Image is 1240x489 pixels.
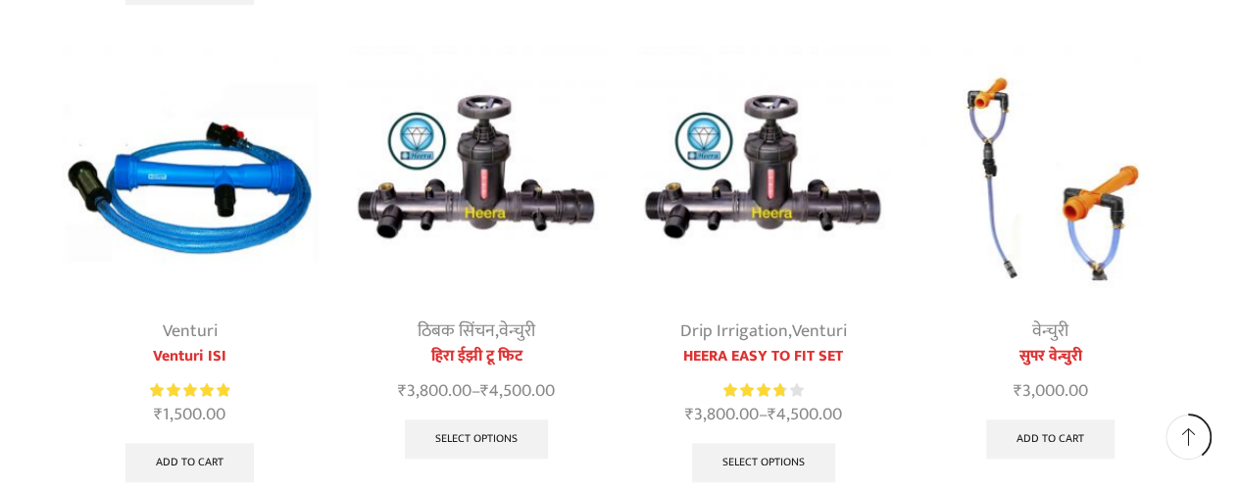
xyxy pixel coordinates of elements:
[480,376,489,406] span: ₹
[692,443,835,482] a: Select options for “HEERA EASY TO FIT SET”
[680,317,788,346] a: Drip Irrigation
[723,380,803,401] div: Rated 3.83 out of 5
[480,376,555,406] bdi: 4,500.00
[150,380,229,401] span: Rated out of 5
[62,46,320,304] img: Venturi ISI
[723,380,784,401] span: Rated out of 5
[1032,317,1068,346] a: वेन्चुरी
[163,317,218,346] a: Venturi
[348,345,606,368] a: हिरा ईझी टू फिट
[150,380,229,401] div: Rated 5.00 out of 5
[398,376,407,406] span: ₹
[405,419,548,459] a: Select options for “हिरा ईझी टू फिट”
[348,46,606,304] img: Heera Easy To Fit Set
[685,400,694,429] span: ₹
[768,400,776,429] span: ₹
[154,400,225,429] bdi: 1,500.00
[348,378,606,405] span: –
[62,345,320,368] a: Venturi ISI
[499,317,535,346] a: वेन्चुरी
[768,400,842,429] bdi: 4,500.00
[348,318,606,345] div: ,
[635,46,893,304] img: Heera Easy To Fit Set
[1013,376,1087,406] bdi: 3,000.00
[635,345,893,368] a: HEERA EASY TO FIT SET
[986,419,1115,459] a: Add to cart: “सुपर वेन्चुरी”
[635,402,893,428] span: –
[685,400,759,429] bdi: 3,800.00
[154,400,163,429] span: ₹
[921,46,1179,304] img: Heera Super Venturi
[418,317,495,346] a: ठिबक सिंचन
[1013,376,1021,406] span: ₹
[792,317,847,346] a: Venturi
[635,318,893,345] div: ,
[921,345,1179,368] a: सुपर वेन्चुरी
[398,376,471,406] bdi: 3,800.00
[125,443,254,482] a: Add to cart: “Venturi ISI”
